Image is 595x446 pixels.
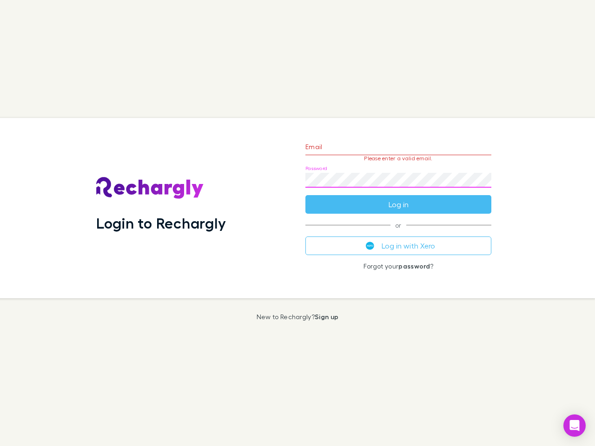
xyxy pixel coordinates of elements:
[398,262,430,270] a: password
[563,414,586,437] div: Open Intercom Messenger
[315,313,338,321] a: Sign up
[305,165,327,172] label: Password
[305,155,491,162] p: Please enter a valid email.
[366,242,374,250] img: Xero's logo
[305,236,491,255] button: Log in with Xero
[305,262,491,270] p: Forgot your ?
[257,313,339,321] p: New to Rechargly?
[96,214,226,232] h1: Login to Rechargly
[305,225,491,225] span: or
[96,177,204,199] img: Rechargly's Logo
[305,195,491,214] button: Log in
